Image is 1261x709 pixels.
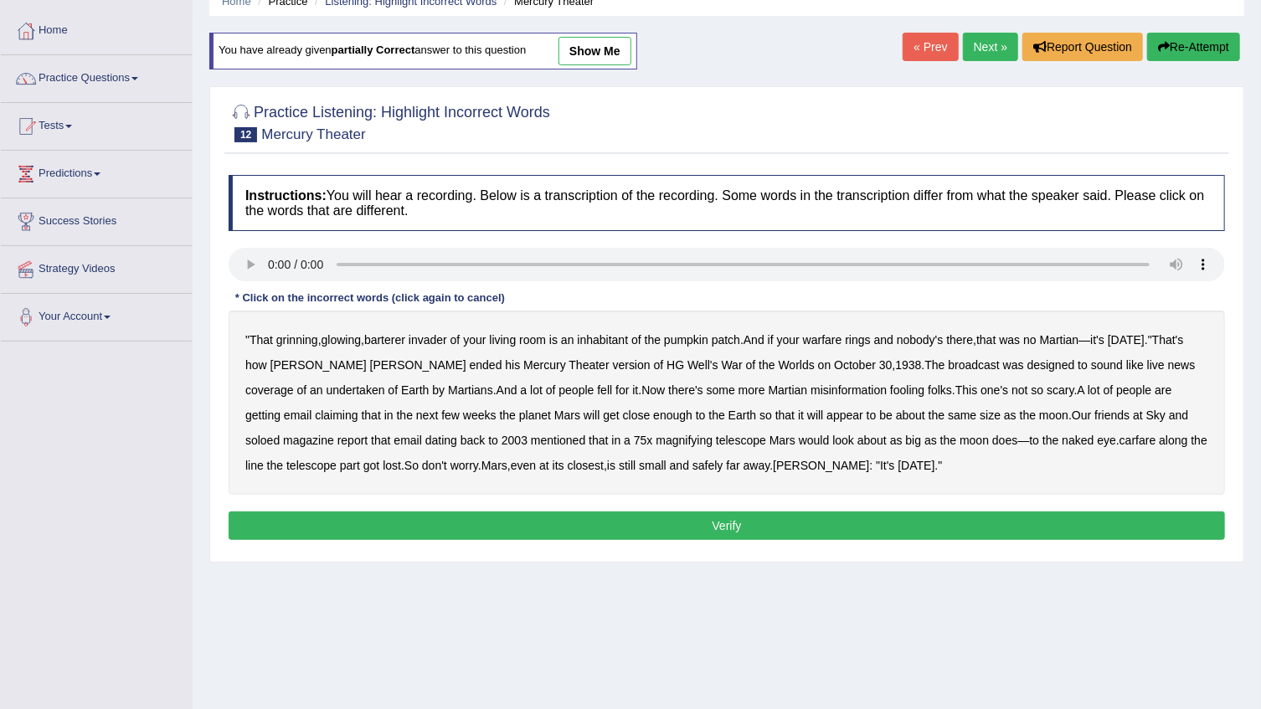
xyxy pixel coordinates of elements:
b: news [1168,358,1196,372]
b: of [388,383,398,397]
b: so [759,408,772,422]
b: October [834,358,876,372]
a: Practice Questions [1,55,192,97]
b: back [461,434,486,447]
b: and [874,333,893,347]
b: the [708,408,724,422]
b: that [775,408,795,422]
b: patch [712,333,740,347]
b: partially correct [332,44,415,57]
b: like [1126,358,1144,372]
b: magnifying [656,434,713,447]
b: of [1104,383,1114,397]
b: Theater [569,358,609,372]
b: grinning [276,333,318,347]
b: about [896,408,925,422]
b: That's [1152,333,1184,347]
a: Success Stories [1,198,192,240]
b: look [832,434,854,447]
b: it's [1090,333,1104,347]
b: enough [653,408,692,422]
b: claiming [315,408,358,422]
b: the [759,358,775,372]
b: [PERSON_NAME] [370,358,466,372]
b: closest [568,459,605,472]
b: part [340,459,360,472]
b: carfare [1119,434,1156,447]
b: got [363,459,379,472]
b: to [488,434,498,447]
b: moon [960,434,989,447]
b: a [624,434,630,447]
b: version [613,358,651,372]
b: there [946,333,973,347]
b: of [654,358,664,372]
b: there's [668,383,703,397]
b: about [857,434,887,447]
a: « Prev [903,33,958,61]
b: be [879,408,893,422]
b: Worlds [779,358,815,372]
b: that [362,408,381,422]
b: The [925,358,945,372]
b: Mars [769,434,795,447]
b: folks [928,383,952,397]
b: Martian [769,383,808,397]
b: size [980,408,1001,422]
a: show me [558,37,631,65]
b: of [546,383,556,397]
b: dating [425,434,457,447]
b: at [539,459,549,472]
b: barterer [364,333,405,347]
b: broadcast [949,358,1000,372]
b: Mars [481,459,507,472]
b: live [1147,358,1165,372]
b: some [707,383,735,397]
b: 30 [879,358,893,372]
b: report [337,434,368,447]
b: not [1011,383,1027,397]
b: scary [1047,383,1073,397]
b: as [890,434,903,447]
b: warfare [803,333,842,347]
b: far [726,459,739,472]
b: fooling [890,383,924,397]
b: nobody's [897,333,944,347]
b: in [612,434,621,447]
b: of [631,333,641,347]
a: Home [1,8,192,49]
b: planet [519,408,551,422]
b: would [799,434,830,447]
b: email [394,434,421,447]
b: was [1003,358,1024,372]
b: close [623,408,651,422]
b: 75x [634,434,653,447]
b: naked [1062,434,1094,447]
b: along [1159,434,1187,447]
h4: You will hear a recording. Below is a transcription of the recording. Some words in the transcrip... [229,175,1225,231]
b: lot [530,383,543,397]
b: for [615,383,629,397]
b: Instructions: [245,188,327,203]
b: will [584,408,600,422]
b: That [250,333,273,347]
b: ended [470,358,502,372]
b: no [1023,333,1037,347]
b: small [639,459,667,472]
div: * Click on the incorrect words (click again to cancel) [229,290,512,306]
button: Re-Attempt [1147,33,1240,61]
b: are [1155,383,1171,397]
b: his [505,358,520,372]
b: Well's [687,358,718,372]
b: Earth [401,383,429,397]
button: Report Question [1022,33,1143,61]
b: fell [597,383,612,397]
b: people [558,383,594,397]
b: the [267,459,283,472]
b: glowing [322,333,361,347]
h2: Practice Listening: Highlight Incorrect Words [229,100,550,142]
b: Mars [554,408,580,422]
b: [DATE] [898,459,934,472]
small: Mercury Theater [261,126,365,142]
b: was [999,333,1020,347]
